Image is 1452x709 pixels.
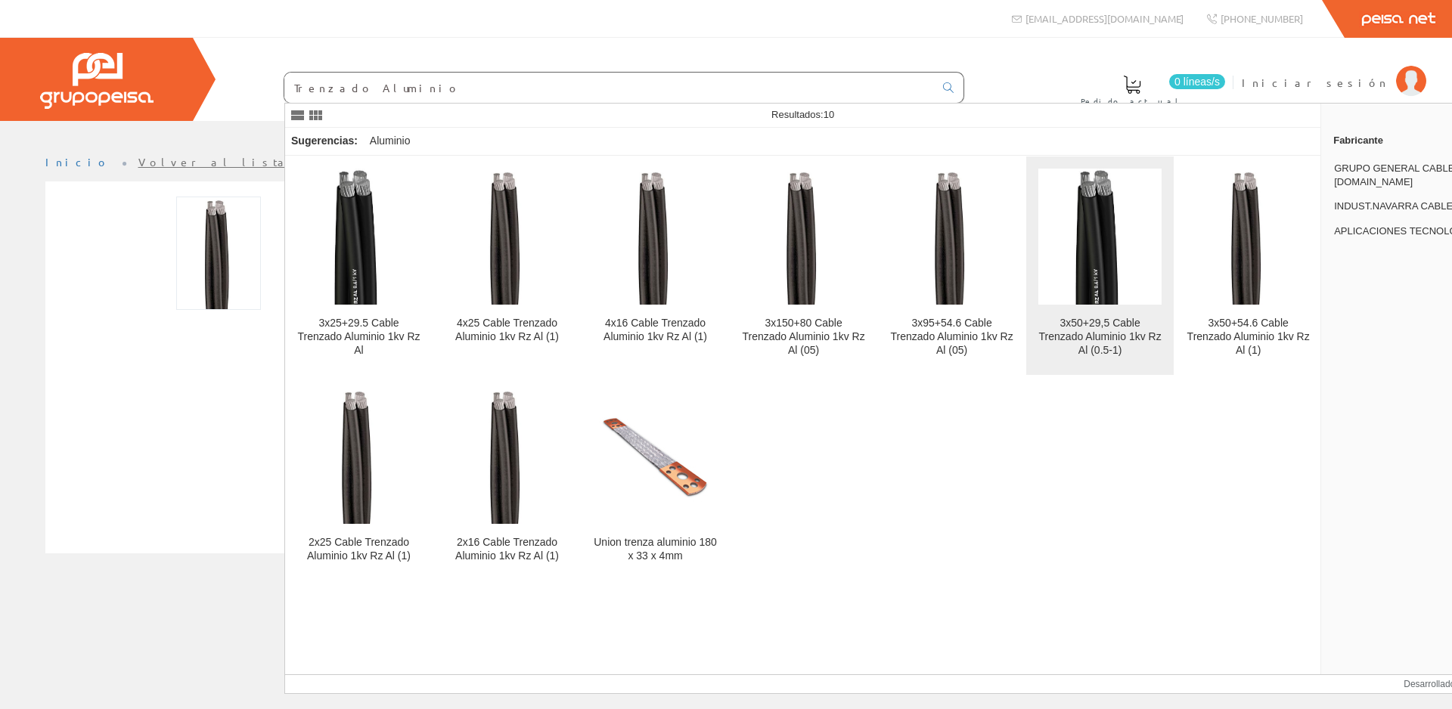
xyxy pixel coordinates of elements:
img: 3x150+80 Cable Trenzado Aluminio 1kv Rz Al (05) [752,169,855,305]
font: Iniciar sesión [1242,76,1388,89]
img: 3x95+54.6 Cable Trenzado Aluminio 1kv Rz Al (05) [901,169,1003,305]
font: Union trenza aluminio 180 x 33 x 4mm [594,536,717,562]
img: Union trenza aluminio 180 x 33 x 4mm [599,399,712,512]
font: 3x150+80 Cable Trenzado Aluminio 1kv Rz Al (05) [743,317,865,356]
a: 3x50+54.6 Cable Trenzado Aluminio 1kv Rz Al (1) 3x50+54.6 Cable Trenzado Aluminio 1kv Rz Al (1) [1174,156,1322,375]
font: [PHONE_NUMBER] [1221,12,1303,25]
font: 10 [824,109,834,120]
a: 3x95+54.6 Cable Trenzado Aluminio 1kv Rz Al (05) 3x95+54.6 Cable Trenzado Aluminio 1kv Rz Al (05) [878,156,1025,375]
img: 4x25 Cable Trenzado Aluminio 1kv Rz Al (1) [456,169,558,305]
a: Volver al listado de productos [138,155,437,169]
a: Iniciar sesión [1242,63,1426,77]
a: 3x150+80 Cable Trenzado Aluminio 1kv Rz Al (05) 3x150+80 Cable Trenzado Aluminio 1kv Rz Al (05) [730,156,877,375]
font: 3x50+54.6 Cable Trenzado Aluminio 1kv Rz Al (1) [1187,317,1310,356]
img: 3x50+54.6 Cable Trenzado Aluminio 1kv Rz Al (1) [1197,169,1299,305]
font: 2x25 Cable Trenzado Aluminio 1kv Rz Al (1) [307,536,411,562]
font: 3x25+29.5 Cable Trenzado Aluminio 1kv Rz Al [297,317,420,356]
font: 2x16 Cable Trenzado Aluminio 1kv Rz Al (1) [455,536,559,562]
img: Foto artículo 3x150+80 Cable Trenzado Aluminio 1kv Rz Al (05) (112.5x150) [176,197,262,310]
font: Aluminio [370,135,411,147]
font: Fabricante [1333,135,1383,146]
font: 3x95+54.6 Cable Trenzado Aluminio 1kv Rz Al (05) [891,317,1013,356]
a: 3x25+29.5 Cable Trenzado Aluminio 1kv Rz Al 3x25+29.5 Cable Trenzado Aluminio 1kv Rz Al [285,156,433,375]
img: 3x50+29,5 Cable Trenzado Aluminio 1kv Rz Al (0.5-1) [1067,169,1133,305]
img: 2x16 Cable Trenzado Aluminio 1kv Rz Al (1) [456,388,558,524]
img: 4x16 Cable Trenzado Aluminio 1kv Rz Al (1) [604,169,706,305]
a: 4x25 Cable Trenzado Aluminio 1kv Rz Al (1) 4x25 Cable Trenzado Aluminio 1kv Rz Al (1) [433,156,581,375]
a: 2x16 Cable Trenzado Aluminio 1kv Rz Al (1) 2x16 Cable Trenzado Aluminio 1kv Rz Al (1) [433,376,581,581]
a: Inicio [45,155,110,169]
font: [EMAIL_ADDRESS][DOMAIN_NAME] [1025,12,1184,25]
a: 2x25 Cable Trenzado Aluminio 1kv Rz Al (1) 2x25 Cable Trenzado Aluminio 1kv Rz Al (1) [285,376,433,581]
font: Resultados: [771,109,824,120]
a: 4x16 Cable Trenzado Aluminio 1kv Rz Al (1) 4x16 Cable Trenzado Aluminio 1kv Rz Al (1) [582,156,729,375]
font: 4x16 Cable Trenzado Aluminio 1kv Rz Al (1) [603,317,707,342]
a: 3x50+29,5 Cable Trenzado Aluminio 1kv Rz Al (0.5-1) 3x50+29,5 Cable Trenzado Aluminio 1kv Rz Al (... [1026,156,1174,375]
font: Pedido actual [1081,95,1184,107]
img: 2x25 Cable Trenzado Aluminio 1kv Rz Al (1) [308,388,410,524]
font: 3x50+29,5 Cable Trenzado Aluminio 1kv Rz Al (0.5-1) [1039,317,1162,356]
font: 4x25 Cable Trenzado Aluminio 1kv Rz Al (1) [455,317,559,342]
input: Buscar ... [284,73,934,103]
font: 0 líneas/s [1174,76,1220,88]
font: Sugerencias: [291,135,358,147]
img: Grupo Peisa [40,53,154,109]
img: 3x25+29.5 Cable Trenzado Aluminio 1kv Rz Al [326,169,392,305]
a: Union trenza aluminio 180 x 33 x 4mm Union trenza aluminio 180 x 33 x 4mm [582,376,729,581]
